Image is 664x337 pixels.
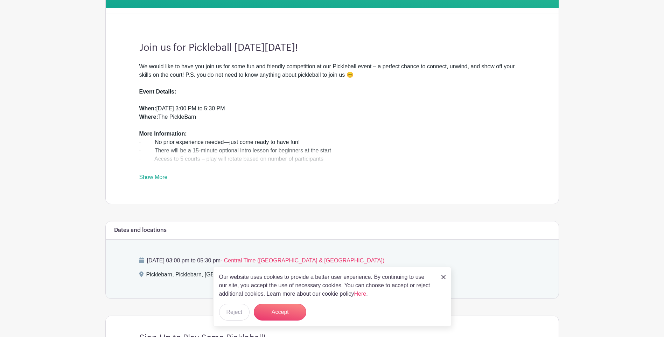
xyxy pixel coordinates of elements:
[139,105,156,111] strong: When:
[354,291,366,297] a: Here
[139,42,525,54] h3: Join us for Pickleball [DATE][DATE]!
[441,275,446,279] img: close_button-5f87c8562297e5c2d7936805f587ecaba9071eb48480494691a3f1689db116b3.svg
[139,131,187,137] strong: More Information:
[139,113,525,121] div: The PickleBarn
[139,114,158,120] strong: Where:
[114,227,167,234] h6: Dates and locations
[139,62,525,79] div: We would like to have you join us for some fun and friendly competition at our Pickleball event –...
[254,304,306,321] button: Accept
[139,146,525,155] div: · There will be a 15-minute optional intro lesson for beginners at the start
[219,273,434,298] p: Our website uses cookies to provide a better user experience. By continuing to use our site, you ...
[146,270,324,282] div: Picklebarn, Picklebarn, [GEOGRAPHIC_DATA], [GEOGRAPHIC_DATA]
[221,257,384,263] span: - Central Time ([GEOGRAPHIC_DATA] & [GEOGRAPHIC_DATA])
[139,256,525,265] p: [DATE] 03:00 pm to 05:30 pm
[139,174,168,183] a: Show More
[139,138,525,146] div: · No prior experience needed—just come ready to have fun!
[139,163,525,172] div: · Appetizers and beverages in the social room (available during and after playing)
[219,304,250,321] button: Reject
[139,104,525,113] div: [DATE] 3:00 PM to 5:30 PM
[139,89,176,95] strong: Event Details:
[139,155,525,163] div: · Access to 5 courts – play will rotate based on number of participants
